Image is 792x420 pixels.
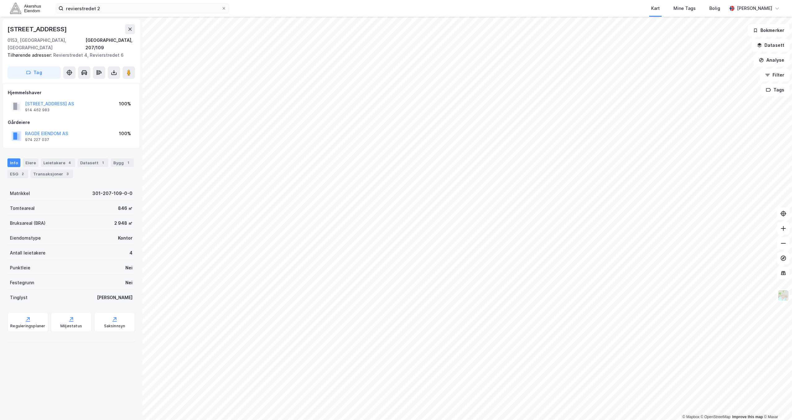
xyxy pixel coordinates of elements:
[7,158,20,167] div: Info
[748,24,790,37] button: Bokmerker
[761,390,792,420] iframe: Chat Widget
[737,5,772,12] div: [PERSON_NAME]
[67,160,73,166] div: 4
[118,234,133,242] div: Kontor
[7,170,28,178] div: ESG
[760,69,790,81] button: Filter
[7,51,130,59] div: Revierstredet 4, Revierstredet 6
[10,264,30,272] div: Punktleie
[78,158,108,167] div: Datasett
[777,290,789,301] img: Z
[10,3,41,14] img: akershus-eiendom-logo.9091f326c980b4bce74ccdd9f866810c.svg
[23,158,38,167] div: Eiere
[8,119,135,126] div: Gårdeiere
[651,5,660,12] div: Kart
[92,190,133,197] div: 301-207-109-0-0
[10,279,34,286] div: Festegrunn
[761,84,790,96] button: Tags
[25,108,50,113] div: 914 462 983
[8,89,135,96] div: Hjemmelshaver
[709,5,720,12] div: Bolig
[85,37,135,51] div: [GEOGRAPHIC_DATA], 207/109
[10,294,28,301] div: Tinglyst
[41,158,75,167] div: Leietakere
[64,171,71,177] div: 3
[7,52,53,58] span: Tilhørende adresser:
[10,190,30,197] div: Matrikkel
[111,158,134,167] div: Bygg
[97,294,133,301] div: [PERSON_NAME]
[20,171,26,177] div: 2
[754,54,790,66] button: Analyse
[10,249,46,257] div: Antall leietakere
[104,324,125,329] div: Saksinnsyn
[125,279,133,286] div: Nei
[732,415,763,419] a: Improve this map
[682,415,699,419] a: Mapbox
[125,160,131,166] div: 1
[125,264,133,272] div: Nei
[63,4,221,13] input: Søk på adresse, matrikkel, gårdeiere, leietakere eller personer
[10,234,41,242] div: Eiendomstype
[7,37,85,51] div: 0153, [GEOGRAPHIC_DATA], [GEOGRAPHIC_DATA]
[119,100,131,108] div: 100%
[10,324,45,329] div: Reguleringsplaner
[60,324,82,329] div: Miljøstatus
[7,66,61,79] button: Tag
[129,249,133,257] div: 4
[752,39,790,51] button: Datasett
[10,219,46,227] div: Bruksareal (BRA)
[25,137,49,142] div: 974 227 037
[119,130,131,137] div: 100%
[31,170,73,178] div: Transaksjoner
[10,205,35,212] div: Tomteareal
[7,24,68,34] div: [STREET_ADDRESS]
[761,390,792,420] div: Kontrollprogram for chat
[701,415,731,419] a: OpenStreetMap
[118,205,133,212] div: 846 ㎡
[114,219,133,227] div: 2 948 ㎡
[100,160,106,166] div: 1
[673,5,696,12] div: Mine Tags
